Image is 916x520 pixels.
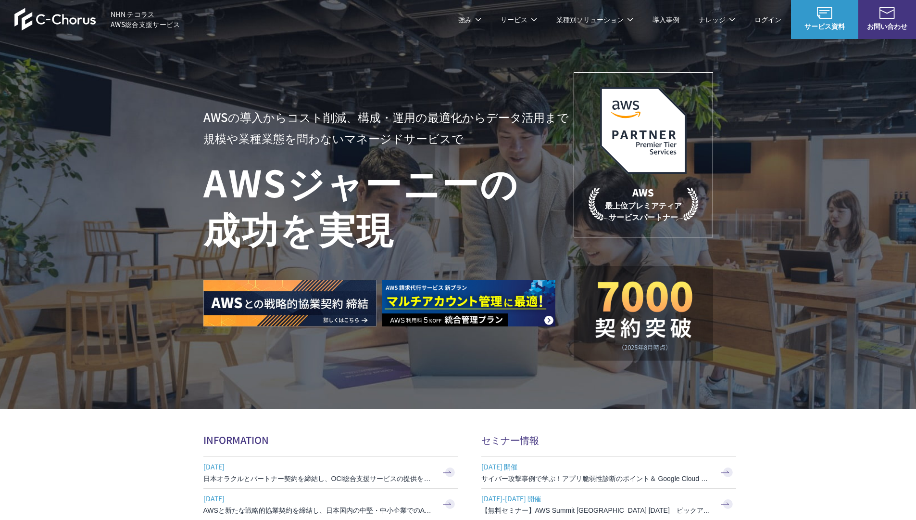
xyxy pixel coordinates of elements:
h3: サイバー攻撃事例で学ぶ！アプリ脆弱性診断のポイント＆ Google Cloud セキュリティ対策 [481,474,712,483]
h2: セミナー情報 [481,433,736,447]
h3: AWSと新たな戦略的協業契約を締結し、日本国内の中堅・中小企業でのAWS活用を加速 [203,506,434,515]
p: ナレッジ [699,14,735,25]
em: AWS [632,185,654,199]
img: 契約件数 [593,281,694,351]
a: 導入事例 [652,14,679,25]
h2: INFORMATION [203,433,458,447]
h1: AWS ジャーニーの 成功を実現 [203,158,574,251]
p: 業種別ソリューション [556,14,633,25]
p: 最上位プレミアティア サービスパートナー [589,185,698,222]
img: AWSとの戦略的協業契約 締結 [203,280,376,326]
img: AWS請求代行サービス 統合管理プラン [382,280,555,326]
a: [DATE] AWSと新たな戦略的協業契約を締結し、日本国内の中堅・中小企業でのAWS活用を加速 [203,489,458,520]
img: お問い合わせ [879,7,895,19]
a: [DATE] 開催 サイバー攻撃事例で学ぶ！アプリ脆弱性診断のポイント＆ Google Cloud セキュリティ対策 [481,457,736,488]
span: [DATE] [203,459,434,474]
span: サービス資料 [791,21,858,31]
span: [DATE] [203,491,434,506]
img: AWSプレミアティアサービスパートナー [600,87,687,174]
a: [DATE] 日本オラクルとパートナー契約を締結し、OCI総合支援サービスの提供を開始 [203,457,458,488]
p: AWSの導入からコスト削減、 構成・運用の最適化からデータ活用まで 規模や業種業態を問わない マネージドサービスで [203,106,574,149]
span: NHN テコラス AWS総合支援サービス [111,9,180,29]
p: 強み [458,14,481,25]
a: AWS総合支援サービス C-Chorus NHN テコラスAWS総合支援サービス [14,8,180,31]
span: [DATE] 開催 [481,459,712,474]
a: [DATE]-[DATE] 開催 【無料セミナー】AWS Summit [GEOGRAPHIC_DATA] [DATE] ピックアップセッション [481,489,736,520]
h3: 【無料セミナー】AWS Summit [GEOGRAPHIC_DATA] [DATE] ピックアップセッション [481,506,712,515]
span: [DATE]-[DATE] 開催 [481,491,712,506]
p: サービス [501,14,537,25]
a: ログイン [754,14,781,25]
img: AWS総合支援サービス C-Chorus サービス資料 [817,7,832,19]
span: お問い合わせ [858,21,916,31]
h3: 日本オラクルとパートナー契約を締結し、OCI総合支援サービスの提供を開始 [203,474,434,483]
